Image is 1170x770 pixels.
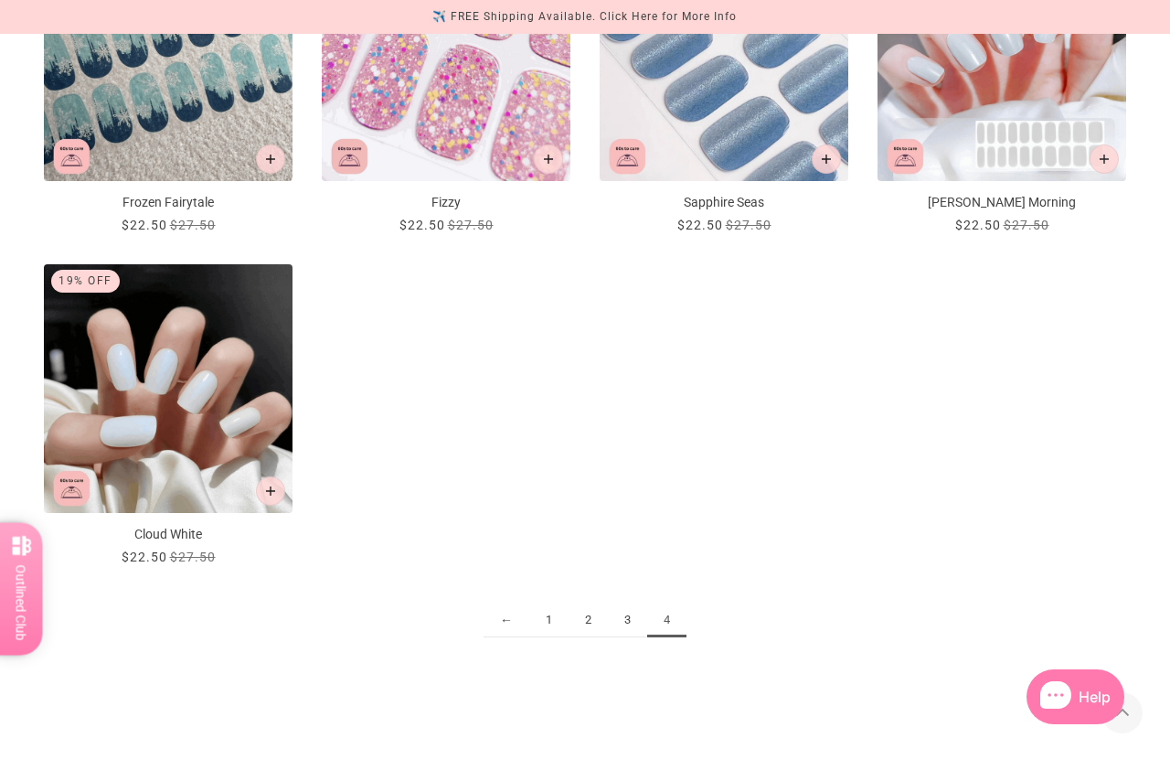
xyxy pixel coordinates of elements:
span: $27.50 [726,218,771,232]
button: Add to cart [256,144,285,174]
a: ← [484,604,529,637]
p: [PERSON_NAME] Morning [877,193,1126,212]
p: Fizzy [322,193,570,212]
p: Cloud White [44,525,292,544]
span: $27.50 [170,218,216,232]
span: $22.50 [122,550,167,564]
button: Add to cart [1090,144,1119,174]
a: 2 [569,604,608,637]
div: ✈️ FREE Shipping Available. Click Here for More Info [432,7,737,27]
button: Add to cart [812,144,841,174]
span: $27.50 [1004,218,1049,232]
span: 4 [647,604,686,637]
span: $27.50 [170,550,216,564]
a: 3 [608,604,647,637]
button: Add to cart [534,144,563,174]
button: Add to cart [256,476,285,506]
p: Frozen Fairytale [44,193,292,212]
span: $22.50 [122,218,167,232]
span: $22.50 [955,218,1001,232]
a: 1 [529,604,569,637]
p: Sapphire Seas [600,193,848,212]
span: $22.50 [677,218,723,232]
span: $22.50 [399,218,445,232]
a: Cloud White [44,264,292,567]
div: 19% Off [51,270,120,293]
span: $27.50 [448,218,494,232]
